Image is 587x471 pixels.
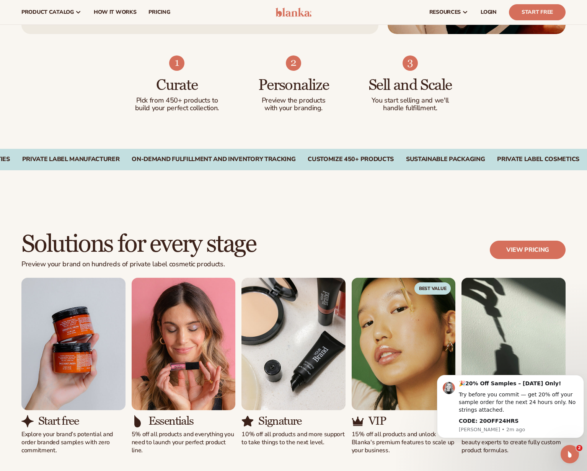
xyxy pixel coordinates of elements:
a: Start Free [509,4,566,20]
img: Shopify Image 9 [132,278,236,411]
img: Shopify Image 7 [21,278,126,411]
h3: Signature [258,415,302,427]
h2: Solutions for every stage [21,231,256,257]
p: 15% off all products and unlock Blanka's premium features to scale up your business. [352,430,456,454]
a: View pricing [490,241,566,259]
div: SUSTAINABLE PACKAGING [406,156,485,163]
iframe: Intercom notifications message [434,368,587,443]
img: Shopify Image 5 [286,55,301,71]
img: Shopify Image 10 [132,415,144,427]
p: Preview the products [251,97,337,104]
span: LOGIN [481,9,497,15]
p: with your branding. [251,104,337,112]
div: PRIVATE LABEL MANUFACTURER [22,156,120,163]
img: Shopify Image 4 [169,55,184,71]
h3: Curate [134,77,220,94]
iframe: Intercom live chat [561,445,579,463]
p: Pick from 450+ products to build your perfect collection. [134,97,220,112]
img: Shopify Image 8 [21,415,34,427]
img: logo [276,8,312,17]
div: 1 / 5 [21,278,126,455]
img: Shopify Image 11 [241,278,346,411]
p: You start selling and we'll [367,97,453,104]
div: CUSTOMIZE 450+ PRODUCTS [308,156,394,163]
div: 3 / 5 [241,278,346,447]
div: 5 / 5 [461,278,566,455]
img: Shopify Image 13 [352,278,456,411]
h3: Sell and Scale [367,77,453,94]
p: handle fulfillment. [367,104,453,112]
h3: Personalize [251,77,337,94]
h3: Start free [38,415,78,427]
img: Shopify Image 6 [403,55,418,71]
span: pricing [148,9,170,15]
span: resources [429,9,461,15]
span: Best Value [414,282,451,295]
span: product catalog [21,9,74,15]
img: Shopify Image 12 [241,415,254,427]
h3: VIP [369,415,386,427]
p: Preview your brand on hundreds of private label cosmetic products. [21,260,256,269]
img: Shopify Image 14 [352,415,364,427]
div: PRIVATE LABEL COSMETICS [497,156,579,163]
img: Shopify Image 15 [461,278,566,411]
div: On-Demand Fulfillment and Inventory Tracking [132,156,295,163]
p: Explore your brand’s potential and order branded samples with zero commitment. [21,430,126,454]
span: How It Works [94,9,137,15]
span: 2 [576,445,582,451]
div: 2 / 5 [132,278,236,455]
p: 5% off all products and everything you need to launch your perfect product line. [132,430,236,454]
div: 4 / 5 [352,278,456,455]
h3: Essentials [148,415,194,427]
p: 10% off all products and more support to take things to the next level. [241,430,346,447]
